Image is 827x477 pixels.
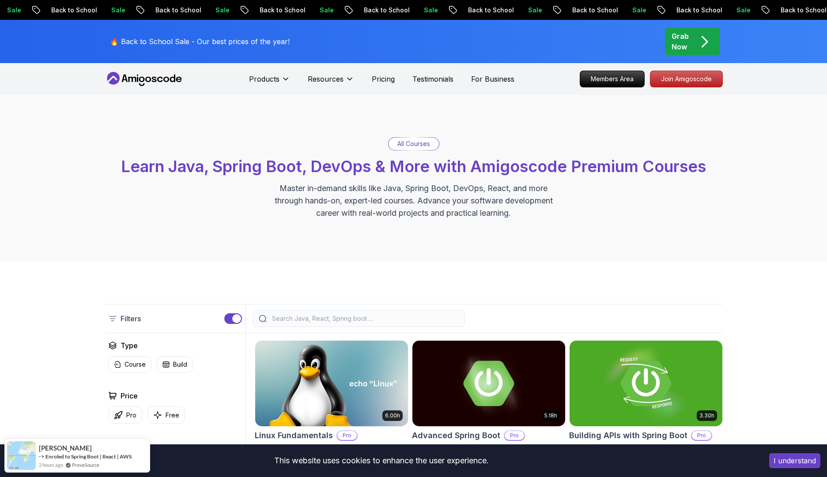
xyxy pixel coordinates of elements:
span: Learn Java, Spring Boot, DevOps & More with Amigoscode Premium Courses [121,157,706,176]
p: 3.30h [699,412,714,419]
p: Sale [292,6,320,15]
p: Back to School [336,6,396,15]
p: Sale [188,6,216,15]
span: 2 hours ago [39,461,63,469]
a: Advanced Spring Boot card5.18hAdvanced Spring BootProDive deep into Spring Boot with our advanced... [412,340,566,471]
p: Filters [121,313,141,324]
h2: Price [121,391,138,401]
p: Pro [337,431,357,440]
p: 6.00h [385,412,400,419]
a: ProveSource [72,461,99,469]
p: Build [173,360,187,369]
p: Grab Now [672,31,689,52]
p: Sale [83,6,112,15]
p: Members Area [580,71,644,87]
p: All Courses [397,139,430,148]
h2: Type [121,340,138,351]
input: Search Java, React, Spring boot ... [270,314,459,323]
p: Back to School [128,6,188,15]
button: Products [249,74,290,91]
p: Sale [604,6,633,15]
button: Course [108,356,151,373]
p: Back to School [440,6,500,15]
img: Building APIs with Spring Boot card [570,341,722,426]
p: Back to School [544,6,604,15]
p: Join Amigoscode [650,71,722,87]
p: Master in-demand skills like Java, Spring Boot, DevOps, React, and more through hands-on, expert-... [265,182,562,219]
img: provesource social proof notification image [7,441,36,470]
span: [PERSON_NAME] [39,444,92,452]
p: Pro [505,431,524,440]
p: Sale [500,6,529,15]
p: Back to School [23,6,83,15]
p: Back to School [753,6,813,15]
p: 5.18h [544,412,557,419]
button: Pro [108,406,142,424]
h2: Linux Fundamentals [255,429,333,442]
a: Enroled to Spring Boot | React | AWS [45,453,132,460]
button: Accept cookies [769,453,820,468]
p: Course [125,360,146,369]
a: Join Amigoscode [650,71,723,87]
a: Building APIs with Spring Boot card3.30hBuilding APIs with Spring BootProLearn to build robust, s... [569,340,723,471]
p: Back to School [649,6,709,15]
p: Sale [396,6,424,15]
p: Sale [709,6,737,15]
button: Resources [308,74,354,91]
p: Pro [692,431,711,440]
img: Advanced Spring Boot card [412,341,565,426]
img: Linux Fundamentals card [255,341,408,426]
p: 🔥 Back to School Sale - Our best prices of the year! [110,36,290,47]
a: For Business [471,74,514,84]
button: Build [157,356,193,373]
a: Members Area [580,71,645,87]
p: Resources [308,74,344,84]
a: Testimonials [412,74,453,84]
p: Products [249,74,279,84]
a: Pricing [372,74,395,84]
p: Back to School [232,6,292,15]
h2: Building APIs with Spring Boot [569,429,687,442]
button: Free [147,406,185,424]
span: -> [39,453,45,460]
h2: Advanced Spring Boot [412,429,500,442]
p: Free [166,411,179,420]
a: Linux Fundamentals card6.00hLinux FundamentalsProLearn the fundamentals of Linux and how to use t... [255,340,408,462]
div: This website uses cookies to enhance the user experience. [7,451,756,470]
p: Pro [126,411,136,420]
